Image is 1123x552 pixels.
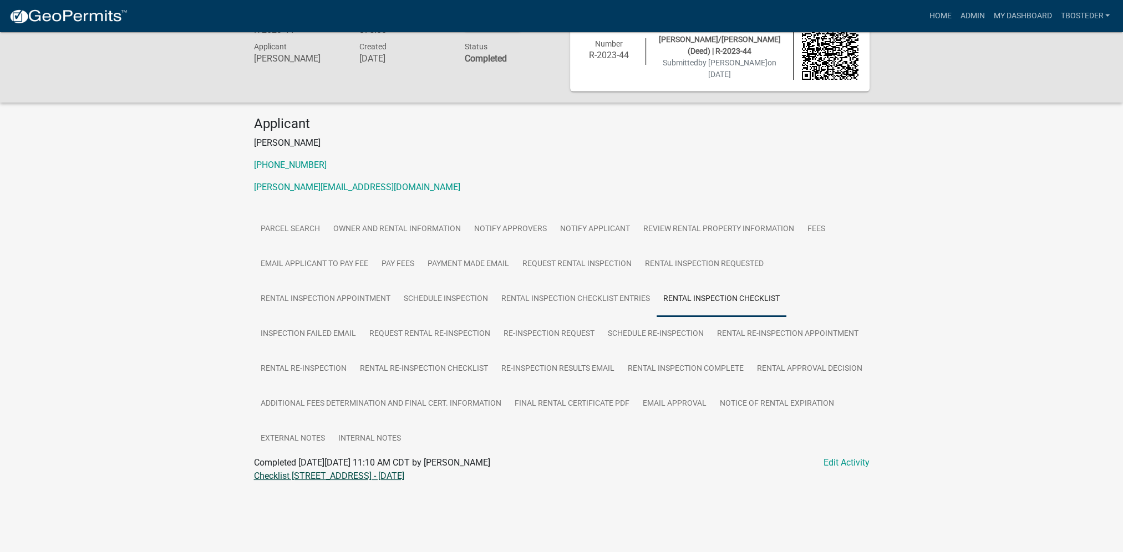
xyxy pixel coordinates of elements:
[710,316,865,352] a: Rental Re-Inspection Appointment
[637,212,801,247] a: Review Rental Property Information
[698,58,768,67] span: by [PERSON_NAME]
[353,351,495,387] a: Rental Re-Inspection Checklist
[508,386,636,422] a: Final Rental Certificate PDF
[254,351,353,387] a: Rental Re-Inspection
[421,247,516,282] a: Payment Made Email
[553,212,637,247] a: Notify Applicant
[359,42,386,51] span: Created
[495,351,621,387] a: Re-Inspection Results Email
[397,282,495,317] a: Schedule Inspection
[802,23,858,80] img: QR code
[359,53,448,64] h6: [DATE]
[254,160,327,170] a: [PHONE_NUMBER]
[621,351,750,387] a: Rental Inspection Complete
[595,39,623,48] span: Number
[254,457,490,468] span: Completed [DATE][DATE] 11:10 AM CDT by [PERSON_NAME]
[657,282,786,317] a: Rental Inspection Checklist
[464,42,487,51] span: Status
[254,316,363,352] a: Inspection Failed Email
[713,386,841,422] a: Notice of Rental Expiration
[468,212,553,247] a: Notify Approvers
[750,351,869,387] a: Rental Approval Decision
[375,247,421,282] a: Pay Fees
[464,53,506,64] strong: Completed
[601,316,710,352] a: Schedule Re-Inspection
[497,316,601,352] a: Re-Inspection Request
[516,247,638,282] a: Request Rental Inspection
[332,421,408,457] a: Internal Notes
[254,212,327,247] a: Parcel search
[254,421,332,457] a: External Notes
[495,282,657,317] a: Rental Inspection Checklist Entries
[363,316,497,352] a: Request Rental Re-Inspection
[1056,6,1114,27] a: tbosteder
[956,6,989,27] a: Admin
[327,212,468,247] a: Owner and Rental Information
[581,50,638,60] h6: R-2023-44
[254,116,870,132] h4: Applicant
[254,386,508,422] a: Additional Fees Determination and Final Cert. Information
[663,58,776,79] span: Submitted on [DATE]
[254,247,375,282] a: Email Applicant to Pay Fee
[254,282,397,317] a: Rental Inspection Appointment
[801,212,832,247] a: Fees
[924,6,956,27] a: Home
[659,23,781,55] span: [STREET_ADDRESS] | [PERSON_NAME]/[PERSON_NAME] (Deed) | R-2023-44
[254,182,460,192] a: [PERSON_NAME][EMAIL_ADDRESS][DOMAIN_NAME]
[824,456,870,469] a: Edit Activity
[989,6,1056,27] a: My Dashboard
[254,471,404,481] a: Checklist [STREET_ADDRESS] - [DATE]
[254,53,343,64] h6: [PERSON_NAME]
[254,42,287,51] span: Applicant
[254,136,870,150] p: [PERSON_NAME]
[636,386,713,422] a: Email Approval
[638,247,770,282] a: Rental Inspection Requested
